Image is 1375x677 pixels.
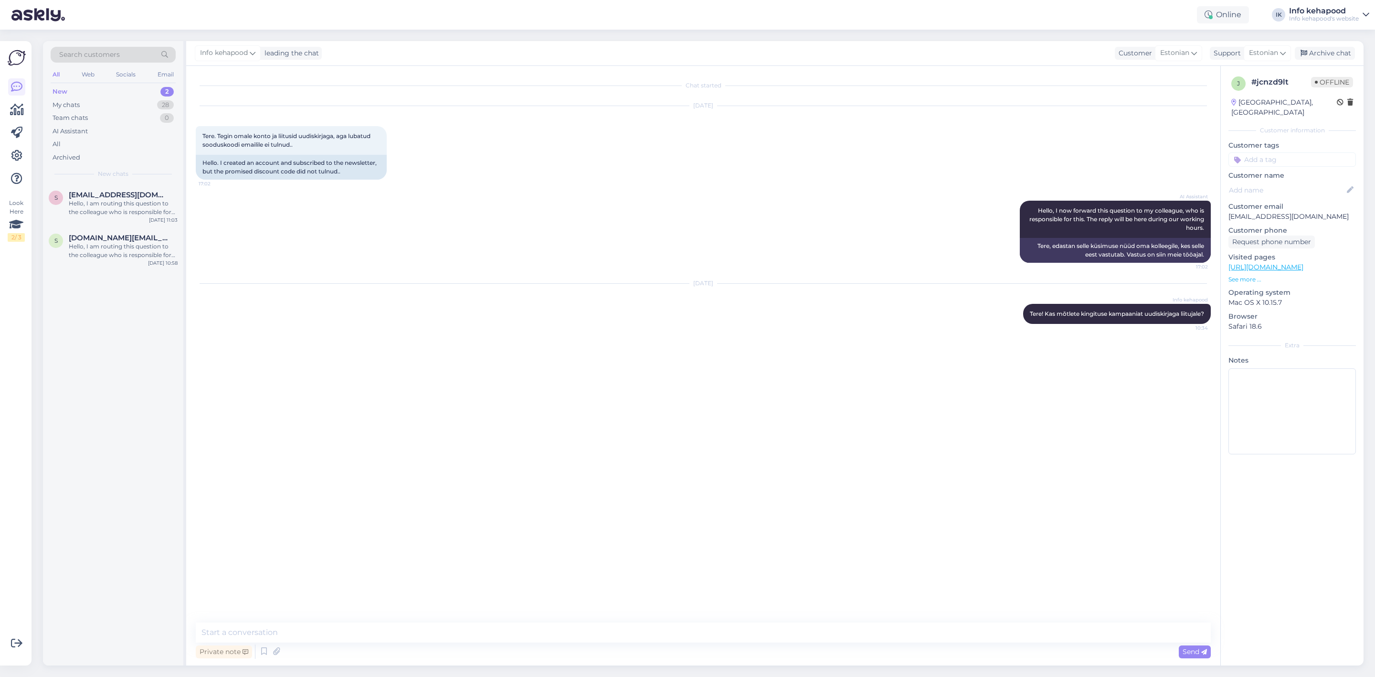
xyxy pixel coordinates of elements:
[1228,236,1315,248] div: Request phone number
[1228,171,1356,181] p: Customer name
[69,234,168,242] span: sulg.beauty@gmail.com
[1289,7,1359,15] div: Info kehapood
[149,216,178,224] div: [DATE] 11:03
[1183,647,1207,656] span: Send
[69,199,178,216] div: Hello, I am routing this question to the colleague who is responsible for this topic. The reply m...
[8,199,25,242] div: Look Here
[160,87,174,97] div: 2
[53,127,88,136] div: AI Assistant
[1228,252,1356,262] p: Visited pages
[53,140,61,149] div: All
[53,153,80,162] div: Archived
[202,132,372,148] span: Tere. Tegin omale konto ja liitusid uudiskirjaga, aga lubatud sooduskoodi emailile ei tulnud..
[1172,296,1208,303] span: Info kehapood
[1228,126,1356,135] div: Customer information
[51,68,62,81] div: All
[1228,288,1356,298] p: Operating system
[1115,48,1152,58] div: Customer
[1228,298,1356,308] p: Mac OS X 10.15.7
[1228,140,1356,150] p: Customer tags
[1228,226,1356,236] p: Customer phone
[54,237,58,244] span: s
[1295,47,1355,60] div: Archive chat
[1210,48,1241,58] div: Support
[1231,97,1337,118] div: [GEOGRAPHIC_DATA], [GEOGRAPHIC_DATA]
[1197,6,1249,23] div: Online
[1228,322,1356,332] p: Safari 18.6
[1160,48,1189,58] span: Estonian
[1228,212,1356,222] p: [EMAIL_ADDRESS][DOMAIN_NAME]
[1228,263,1303,271] a: [URL][DOMAIN_NAME]
[196,101,1211,110] div: [DATE]
[59,50,120,60] span: Search customers
[1272,8,1285,21] div: IK
[1249,48,1278,58] span: Estonian
[1172,193,1208,200] span: AI Assistant
[1172,324,1208,332] span: 10:34
[1228,312,1356,322] p: Browser
[1229,185,1345,195] input: Add name
[1237,80,1240,87] span: j
[8,233,25,242] div: 2 / 3
[1311,77,1353,87] span: Offline
[8,49,26,67] img: Askly Logo
[1289,15,1359,22] div: Info kehapood's website
[1289,7,1369,22] a: Info kehapoodInfo kehapood's website
[196,81,1211,90] div: Chat started
[156,68,176,81] div: Email
[199,180,234,187] span: 17:02
[114,68,137,81] div: Socials
[1030,310,1204,317] span: Tere! Kas mõtlete kingituse kampaaniat uudiskirjaga liitujale?
[160,113,174,123] div: 0
[196,155,387,180] div: Hello. I created an account and subscribed to the newsletter, but the promised discount code did ...
[1228,341,1356,350] div: Extra
[157,100,174,110] div: 28
[53,113,88,123] div: Team chats
[196,645,252,658] div: Private note
[69,191,168,199] span: siirikaseke@gmail.com
[1020,238,1211,263] div: Tere, edastan selle küsimuse nüüd oma kolleegile, kes selle eest vastutab. Vastus on siin meie tö...
[1251,76,1311,88] div: # jcnzd9lt
[261,48,319,58] div: leading the chat
[148,259,178,267] div: [DATE] 10:58
[200,48,248,58] span: Info kehapood
[98,170,128,178] span: New chats
[1172,263,1208,270] span: 17:02
[53,100,80,110] div: My chats
[196,279,1211,288] div: [DATE]
[54,194,58,201] span: s
[69,242,178,259] div: Hello, I am routing this question to the colleague who is responsible for this topic. The reply m...
[1228,152,1356,167] input: Add a tag
[1029,207,1206,231] span: Hello, I now forward this question to my colleague, who is responsible for this. The reply will b...
[53,87,67,97] div: New
[1228,355,1356,365] p: Notes
[1228,202,1356,212] p: Customer email
[1228,275,1356,284] p: See more ...
[80,68,96,81] div: Web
